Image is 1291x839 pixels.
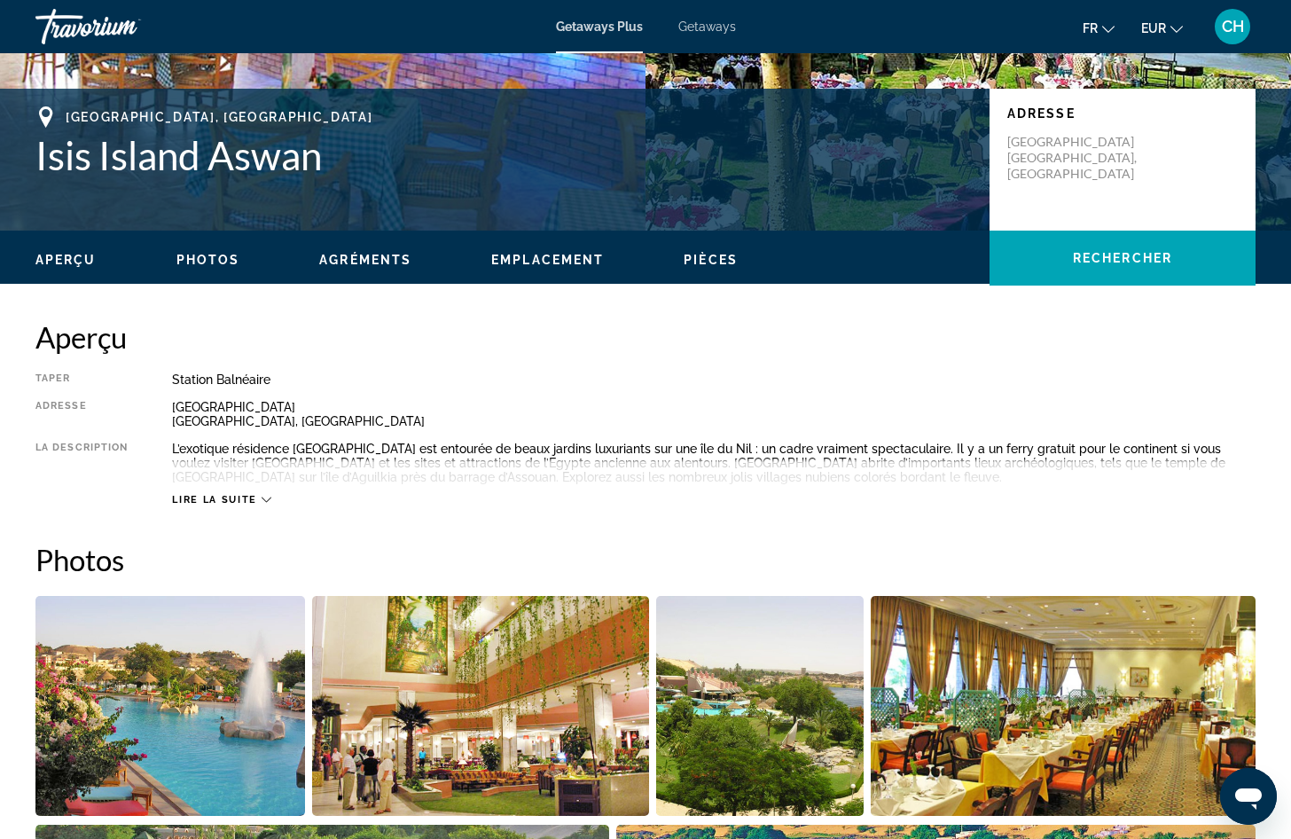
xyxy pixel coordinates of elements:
[172,493,270,506] button: Lire la suite
[172,400,1256,428] div: [GEOGRAPHIC_DATA] [GEOGRAPHIC_DATA], [GEOGRAPHIC_DATA]
[35,400,128,428] div: Adresse
[1007,134,1149,182] p: [GEOGRAPHIC_DATA] [GEOGRAPHIC_DATA], [GEOGRAPHIC_DATA]
[1141,15,1183,41] button: Change currency
[35,442,128,484] div: La description
[319,252,411,268] button: Agréments
[176,253,240,267] span: Photos
[1220,768,1277,825] iframe: Bouton de lancement de la fenêtre de messagerie
[684,252,738,268] button: Pièces
[990,231,1256,286] button: Rechercher
[35,372,128,387] div: Taper
[1073,251,1172,265] span: Rechercher
[491,253,604,267] span: Emplacement
[491,252,604,268] button: Emplacement
[35,253,97,267] span: Aperçu
[1141,21,1166,35] span: EUR
[1222,18,1244,35] span: CH
[176,252,240,268] button: Photos
[1083,21,1098,35] span: fr
[656,595,864,817] button: Open full-screen image slider
[678,20,736,34] a: Getaways
[66,110,372,124] span: [GEOGRAPHIC_DATA], [GEOGRAPHIC_DATA]
[556,20,643,34] a: Getaways Plus
[1209,8,1256,45] button: User Menu
[172,494,256,506] span: Lire la suite
[684,253,738,267] span: Pièces
[35,542,1256,577] h2: Photos
[35,595,305,817] button: Open full-screen image slider
[871,595,1256,817] button: Open full-screen image slider
[35,132,972,178] h1: Isis Island Aswan
[1007,106,1238,121] p: Adresse
[319,253,411,267] span: Agréments
[35,252,97,268] button: Aperçu
[172,442,1256,484] div: L’exotique résidence [GEOGRAPHIC_DATA] est entourée de beaux jardins luxuriants sur une île du Ni...
[35,4,213,50] a: Travorium
[172,372,1256,387] div: Station balnéaire
[1083,15,1115,41] button: Change language
[312,595,648,817] button: Open full-screen image slider
[35,319,1256,355] h2: Aperçu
